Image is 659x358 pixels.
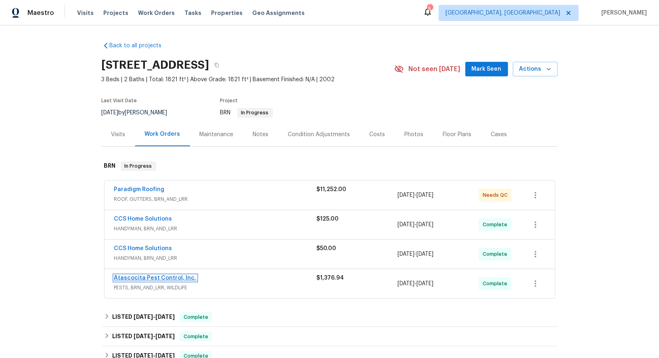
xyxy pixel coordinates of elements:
span: Mark Seen [472,64,502,74]
a: CCS Home Solutions [114,246,172,251]
div: Floor Plans [443,131,472,139]
div: LISTED [DATE]-[DATE]Complete [102,307,558,327]
div: 5 [427,5,433,13]
span: Complete [180,313,211,321]
span: Complete [483,250,510,258]
div: Cases [491,131,507,139]
span: [DATE] [416,281,433,286]
span: - [134,333,175,339]
span: BRN [220,110,273,116]
span: PESTS, BRN_AND_LRR, WILDLIFE [114,284,317,292]
span: ROOF, GUTTERS, BRN_AND_LRR [114,195,317,203]
div: Costs [370,131,385,139]
span: [DATE] [155,333,175,339]
h2: [STREET_ADDRESS] [102,61,209,69]
span: Project [220,98,238,103]
span: Geo Assignments [252,9,305,17]
span: - [397,191,433,199]
h6: LISTED [112,332,175,341]
span: Tasks [184,10,201,16]
span: Not seen [DATE] [409,65,460,73]
div: Maintenance [200,131,234,139]
span: - [397,250,433,258]
span: - [397,280,433,288]
a: CCS Home Solutions [114,216,172,222]
span: $1,376.94 [317,275,344,281]
span: Visits [77,9,94,17]
div: Condition Adjustments [288,131,350,139]
span: [DATE] [134,333,153,339]
span: Properties [211,9,243,17]
span: Last Visit Date [102,98,137,103]
button: Mark Seen [465,62,508,77]
span: 3 Beds | 2 Baths | Total: 1821 ft² | Above Grade: 1821 ft² | Basement Finished: N/A | 2002 [102,76,394,84]
span: Projects [103,9,128,17]
div: BRN In Progress [102,153,558,179]
span: [DATE] [134,314,153,320]
span: [DATE] [416,192,433,198]
span: Work Orders [138,9,175,17]
span: $11,252.00 [317,187,347,192]
div: Notes [253,131,269,139]
span: [DATE] [397,222,414,227]
span: Complete [483,221,510,229]
div: Work Orders [145,130,180,138]
span: Needs QC [483,191,511,199]
h6: BRN [104,161,116,171]
span: $125.00 [317,216,339,222]
span: In Progress [238,110,272,115]
span: [DATE] [397,281,414,286]
a: Back to all projects [102,42,179,50]
span: In Progress [121,162,155,170]
span: $50.00 [317,246,337,251]
div: by [PERSON_NAME] [102,108,177,118]
span: Actions [519,64,551,74]
span: [GEOGRAPHIC_DATA], [GEOGRAPHIC_DATA] [446,9,560,17]
div: Visits [111,131,126,139]
div: Photos [405,131,424,139]
a: Atascocita Pest Control, Inc. [114,275,197,281]
h6: LISTED [112,312,175,322]
span: HANDYMAN, BRN_AND_LRR [114,254,317,262]
span: [DATE] [416,222,433,227]
span: Complete [180,333,211,341]
div: LISTED [DATE]-[DATE]Complete [102,327,558,346]
span: [DATE] [102,110,119,116]
span: Complete [483,280,510,288]
span: [DATE] [397,251,414,257]
span: HANDYMAN, BRN_AND_LRR [114,225,317,233]
button: Actions [513,62,558,77]
a: Paradigm Roofing [114,187,165,192]
span: [PERSON_NAME] [598,9,647,17]
span: - [397,221,433,229]
span: [DATE] [155,314,175,320]
span: [DATE] [416,251,433,257]
span: [DATE] [397,192,414,198]
span: Maestro [27,9,54,17]
span: - [134,314,175,320]
button: Copy Address [209,58,224,72]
